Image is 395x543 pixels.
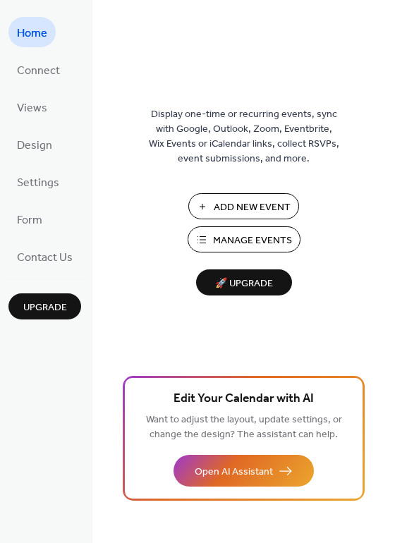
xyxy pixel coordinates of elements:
[23,300,67,315] span: Upgrade
[205,274,284,293] span: 🚀 Upgrade
[17,97,47,119] span: Views
[8,241,81,271] a: Contact Us
[17,135,52,157] span: Design
[146,410,342,444] span: Want to adjust the layout, update settings, or change the design? The assistant can help.
[8,54,68,85] a: Connect
[17,172,59,194] span: Settings
[17,23,47,44] span: Home
[214,200,291,215] span: Add New Event
[8,293,81,319] button: Upgrade
[8,129,61,159] a: Design
[8,92,56,122] a: Views
[8,204,51,234] a: Form
[195,465,273,480] span: Open AI Assistant
[188,193,299,219] button: Add New Event
[17,60,60,82] span: Connect
[188,226,300,252] button: Manage Events
[17,209,42,231] span: Form
[8,166,68,197] a: Settings
[17,247,73,269] span: Contact Us
[8,17,56,47] a: Home
[174,455,314,487] button: Open AI Assistant
[196,269,292,295] button: 🚀 Upgrade
[213,233,292,248] span: Manage Events
[149,107,339,166] span: Display one-time or recurring events, sync with Google, Outlook, Zoom, Eventbrite, Wix Events or ...
[174,389,314,409] span: Edit Your Calendar with AI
